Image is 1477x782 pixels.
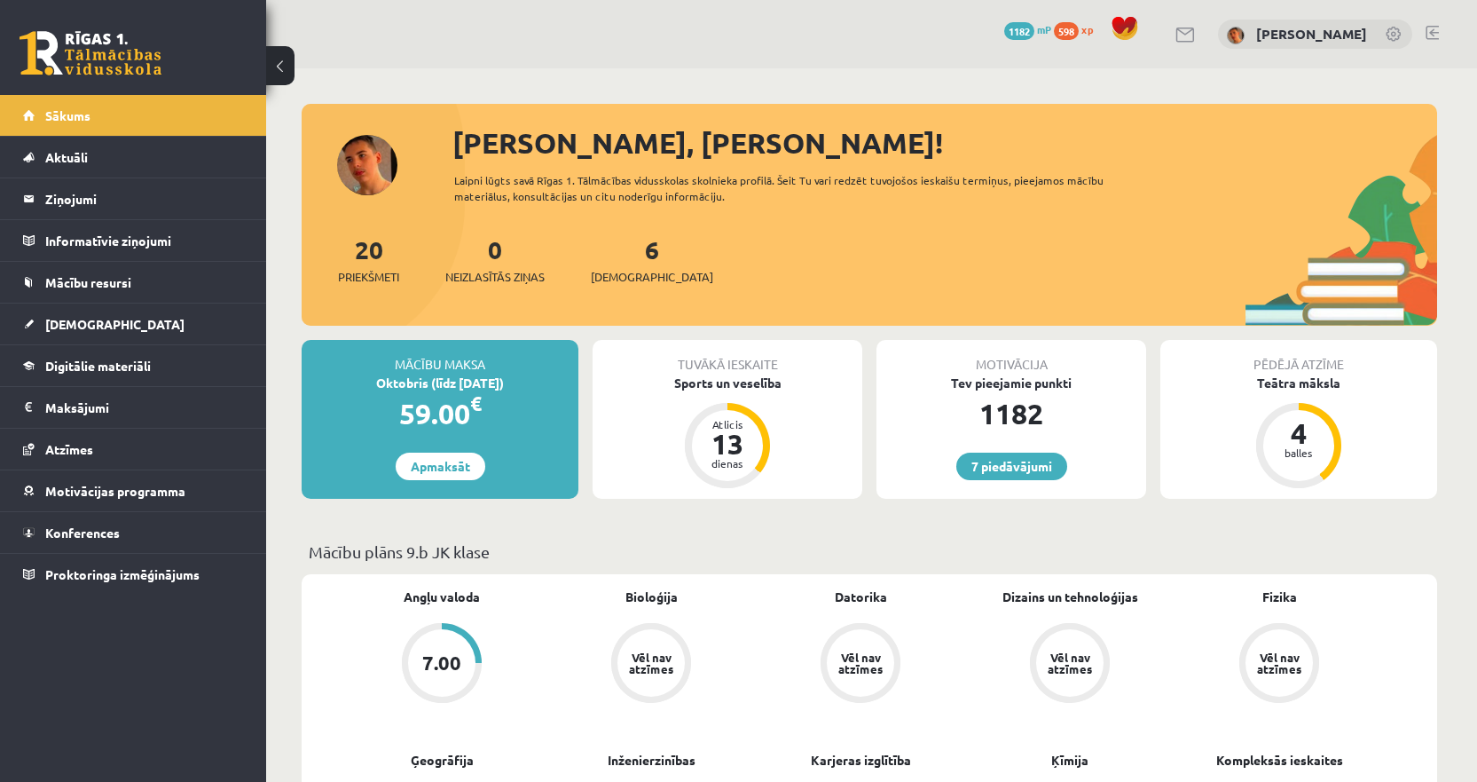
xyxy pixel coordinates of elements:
[454,172,1135,204] div: Laipni lūgts savā Rīgas 1. Tālmācības vidusskolas skolnieka profilā. Šeit Tu vari redzēt tuvojošo...
[608,751,695,770] a: Inženierzinības
[23,512,244,553] a: Konferences
[593,374,862,392] div: Sports un veselība
[701,458,754,469] div: dienas
[337,623,546,707] a: 7.00
[302,374,578,392] div: Oktobris (līdz [DATE])
[302,392,578,435] div: 59.00
[45,316,185,332] span: [DEMOGRAPHIC_DATA]
[45,387,244,428] legend: Maksājumi
[309,540,1430,564] p: Mācību plāns 9.b JK klase
[546,623,756,707] a: Vēl nav atzīmes
[23,387,244,428] a: Maksājumi
[1054,22,1102,36] a: 598 xp
[45,441,93,457] span: Atzīmes
[23,178,244,219] a: Ziņojumi
[1160,374,1437,392] div: Teātra māksla
[45,178,244,219] legend: Ziņojumi
[1216,751,1343,770] a: Kompleksās ieskaites
[835,588,887,606] a: Datorika
[23,95,244,136] a: Sākums
[876,392,1146,435] div: 1182
[45,566,200,582] span: Proktoringa izmēģinājums
[23,137,244,178] a: Aktuāli
[23,345,244,386] a: Digitālie materiāli
[302,340,578,374] div: Mācību maksa
[23,220,244,261] a: Informatīvie ziņojumi
[625,588,678,606] a: Bioloģija
[45,483,185,499] span: Motivācijas programma
[1045,652,1095,675] div: Vēl nav atzīmes
[1037,22,1051,36] span: mP
[876,340,1146,374] div: Motivācija
[1051,751,1088,770] a: Ķīmija
[1160,340,1437,374] div: Pēdējā atzīme
[23,470,244,511] a: Motivācijas programma
[452,122,1437,164] div: [PERSON_NAME], [PERSON_NAME]!
[45,149,88,165] span: Aktuāli
[591,268,713,286] span: [DEMOGRAPHIC_DATA]
[45,107,90,123] span: Sākums
[396,453,485,480] a: Apmaksāt
[1256,25,1367,43] a: [PERSON_NAME]
[756,623,965,707] a: Vēl nav atzīmes
[411,751,474,770] a: Ģeogrāfija
[1272,419,1325,447] div: 4
[470,391,482,416] span: €
[23,554,244,595] a: Proktoringa izmēģinājums
[701,419,754,430] div: Atlicis
[338,233,399,286] a: 20Priekšmeti
[1081,22,1093,36] span: xp
[23,429,244,470] a: Atzīmes
[593,340,862,374] div: Tuvākā ieskaite
[45,358,151,374] span: Digitālie materiāli
[1160,374,1437,491] a: Teātra māksla 4 balles
[876,374,1146,392] div: Tev pieejamie punkti
[45,220,244,261] legend: Informatīvie ziņojumi
[1272,447,1325,458] div: balles
[1227,27,1245,44] img: Kristiāns Aleksandrs Šramko
[965,623,1175,707] a: Vēl nav atzīmes
[45,274,131,290] span: Mācību resursi
[1054,22,1079,40] span: 598
[1004,22,1051,36] a: 1182 mP
[1002,588,1138,606] a: Dizains un tehnoloģijas
[626,652,676,675] div: Vēl nav atzīmes
[23,304,244,344] a: [DEMOGRAPHIC_DATA]
[45,525,120,541] span: Konferences
[701,430,754,458] div: 13
[811,751,911,770] a: Karjeras izglītība
[956,453,1067,480] a: 7 piedāvājumi
[1004,22,1034,40] span: 1182
[338,268,399,286] span: Priekšmeti
[836,652,885,675] div: Vēl nav atzīmes
[1254,652,1304,675] div: Vēl nav atzīmes
[445,268,545,286] span: Neizlasītās ziņas
[404,588,480,606] a: Angļu valoda
[422,653,461,673] div: 7.00
[20,31,161,75] a: Rīgas 1. Tālmācības vidusskola
[23,262,244,303] a: Mācību resursi
[445,233,545,286] a: 0Neizlasītās ziņas
[593,374,862,491] a: Sports un veselība Atlicis 13 dienas
[591,233,713,286] a: 6[DEMOGRAPHIC_DATA]
[1262,588,1297,606] a: Fizika
[1175,623,1384,707] a: Vēl nav atzīmes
